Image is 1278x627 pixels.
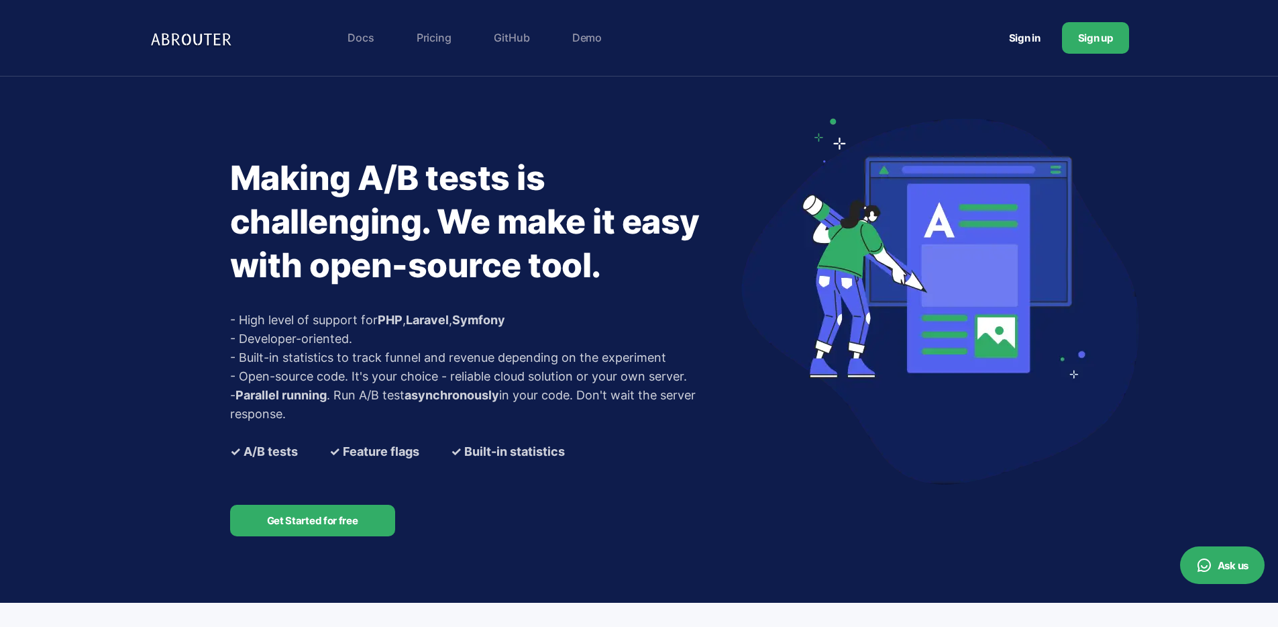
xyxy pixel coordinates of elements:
[1062,22,1129,54] a: Sign up
[410,24,458,51] a: Pricing
[341,24,380,51] a: Docs
[235,388,327,402] b: Parallel running
[230,348,733,367] p: - Built-in statistics to track funnel and revenue depending on the experiment
[487,24,537,51] a: GitHub
[566,24,608,51] a: Demo
[230,386,733,424] p: - . Run A/B test in your code. Don't wait the server response.
[993,26,1057,50] a: Sign in
[406,313,449,327] a: Laravel
[452,313,505,327] a: Symfony
[405,388,499,402] b: asynchronously
[451,442,565,461] b: ✓ Built-in statistics
[230,442,298,461] b: ✓ A/B tests
[329,442,419,461] b: ✓ Feature flags
[230,311,733,330] p: - High level of support for , ,
[1180,546,1265,584] button: Ask us
[230,156,733,287] h1: Making A/B tests is challenging. We make it easy with open-source tool.
[230,367,733,386] p: - Open-source code. It's your choice - reliable cloud solution or your own server.
[150,24,237,52] img: Logo
[230,505,395,536] a: Get Started for free
[230,330,733,348] p: - Developer-oriented.
[378,313,403,327] a: PHP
